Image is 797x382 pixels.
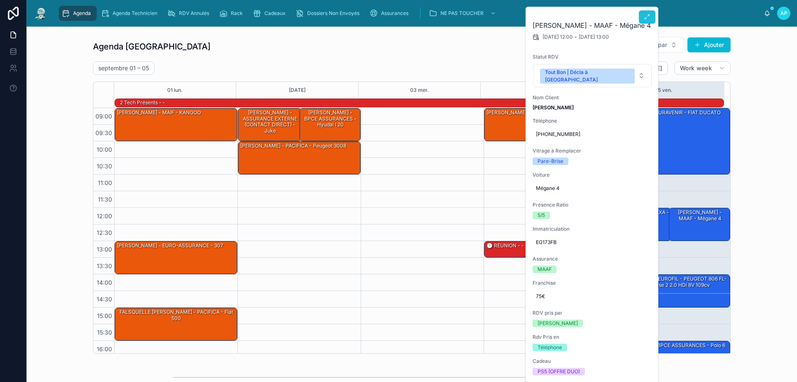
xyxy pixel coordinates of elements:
[381,10,408,17] span: Assurances
[264,10,286,17] span: Cadeaux
[95,279,114,286] span: 14:00
[536,185,649,192] span: Mégane 4
[543,34,573,40] span: [DATE] 12:00
[112,10,157,17] span: Agenda Technicien
[675,62,731,75] button: Work week
[289,82,306,99] button: [DATE]
[119,99,166,106] div: 2 Tech présents - -
[167,82,183,99] button: 01 lun.
[533,20,652,30] h2: [PERSON_NAME] - MAAF - Mégane 4
[231,10,243,17] span: Rack
[609,275,729,289] div: BENSAAD AHKIM - EUROFIL - PEUGEOT 806 FL-006-PM phase 2 2.0 HDi 8V 109cv
[533,118,652,124] span: Téléphone
[96,179,114,186] span: 11:00
[533,310,652,316] span: RDV pris par
[293,6,365,21] a: Dossiers Non Envoyés
[608,341,730,374] div: MAATALLAH Billel - BPCE ASSURANCES - Polo 6
[95,312,114,319] span: 15:00
[536,131,649,138] span: [PHONE_NUMBER]
[780,10,787,17] span: AP
[95,212,114,219] span: 12:00
[410,82,429,99] button: 03 mer.
[670,209,729,222] div: [PERSON_NAME] - MAAF - Mégane 4
[533,148,652,154] span: Vitrage à Remplacer
[440,10,484,17] span: NE PAS TOUCHER
[609,109,721,116] div: [PERSON_NAME] - SURAVENIR - FIAT DUCATO
[609,342,726,349] div: MAATALLAH Billel - BPCE ASSURANCES - Polo 6
[95,246,114,253] span: 13:00
[55,4,764,22] div: scrollable content
[33,7,48,20] img: App logo
[240,142,347,150] div: [PERSON_NAME] - PACIFICA - Peugeot 3008
[73,10,91,17] span: Agenda
[533,334,652,340] span: Rdv Pris en
[669,208,730,241] div: [PERSON_NAME] - MAAF - Mégane 4
[367,6,414,21] a: Assurances
[579,34,609,40] span: [DATE] 13:00
[687,37,731,52] button: Ajouter
[238,142,360,174] div: [PERSON_NAME] - PACIFICA - Peugeot 3008
[95,163,114,170] span: 10:30
[426,6,500,21] a: NE PAS TOUCHER
[533,226,652,232] span: Immatriculation
[533,256,652,262] span: Assurance
[96,196,114,203] span: 11:30
[533,54,652,60] span: Statut RDV
[538,320,578,327] div: [PERSON_NAME]
[536,293,649,300] span: 75€
[484,242,606,257] div: 🕒 RÉUNION - -
[115,242,237,274] div: [PERSON_NAME] - EURO-ASSURANCE - 307
[95,229,114,236] span: 12:30
[115,108,237,141] div: [PERSON_NAME] - MAIF - KANGOO
[533,202,652,208] span: Présence Ratio
[608,108,730,174] div: [PERSON_NAME] - SURAVENIR - FIAT DUCATO
[301,109,360,128] div: [PERSON_NAME] - BPCE ASSURANCES - hyudai i 20
[165,6,215,21] a: RDV Annulés
[116,242,224,249] div: [PERSON_NAME] - EURO-ASSURANCE - 307
[93,41,210,52] h1: Agenda [GEOGRAPHIC_DATA]
[95,296,114,303] span: 14:30
[59,6,97,21] a: Agenda
[116,109,202,116] div: [PERSON_NAME] - MAIF - KANGOO
[95,146,114,153] span: 10:00
[533,64,652,87] button: Select Button
[300,108,360,141] div: [PERSON_NAME] - BPCE ASSURANCES - hyudai i 20
[240,109,301,135] div: [PERSON_NAME] - ASSURANCE EXTERNE (CONTACT DIRECT) - juke
[533,94,652,101] span: Nom Client
[538,368,580,375] div: PS5 (OFFRE DUO)
[93,129,114,136] span: 09:30
[533,358,652,365] span: Cadeau
[98,6,163,21] a: Agenda Technicien
[608,275,730,307] div: BENSAAD AHKIM - EUROFIL - PEUGEOT 806 FL-006-PM phase 2 2.0 HDi 8V 109cv
[680,64,712,72] span: Work week
[179,10,209,17] span: RDV Annulés
[538,344,562,351] div: Téléphone
[98,64,149,72] h2: septembre 01 – 05
[538,158,563,165] div: Pare-Brise
[538,266,552,273] div: MAAF
[575,34,577,40] span: -
[486,242,525,249] div: 🕒 RÉUNION - -
[545,69,630,84] div: Tout Bon | Décla à [GEOGRAPHIC_DATA]
[484,108,606,141] div: [PERSON_NAME] - CIC - BMW x1
[486,109,566,116] div: [PERSON_NAME] - CIC - BMW x1
[238,108,301,141] div: [PERSON_NAME] - ASSURANCE EXTERNE (CONTACT DIRECT) - juke
[217,6,249,21] a: Rack
[536,239,649,246] span: EG173FB
[533,104,574,111] strong: [PERSON_NAME]
[119,99,166,107] div: 2 Tech présents - -
[115,308,237,340] div: FALSQUELLE [PERSON_NAME] - PACIFICA - Fiat 500
[538,212,545,219] div: 5/5
[250,6,291,21] a: Cadeaux
[307,10,359,17] span: Dossiers Non Envoyés
[93,113,114,120] span: 09:00
[95,345,114,352] span: 16:00
[655,82,672,99] button: 05 ven.
[533,172,652,178] span: Voiture
[533,280,652,286] span: Franchise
